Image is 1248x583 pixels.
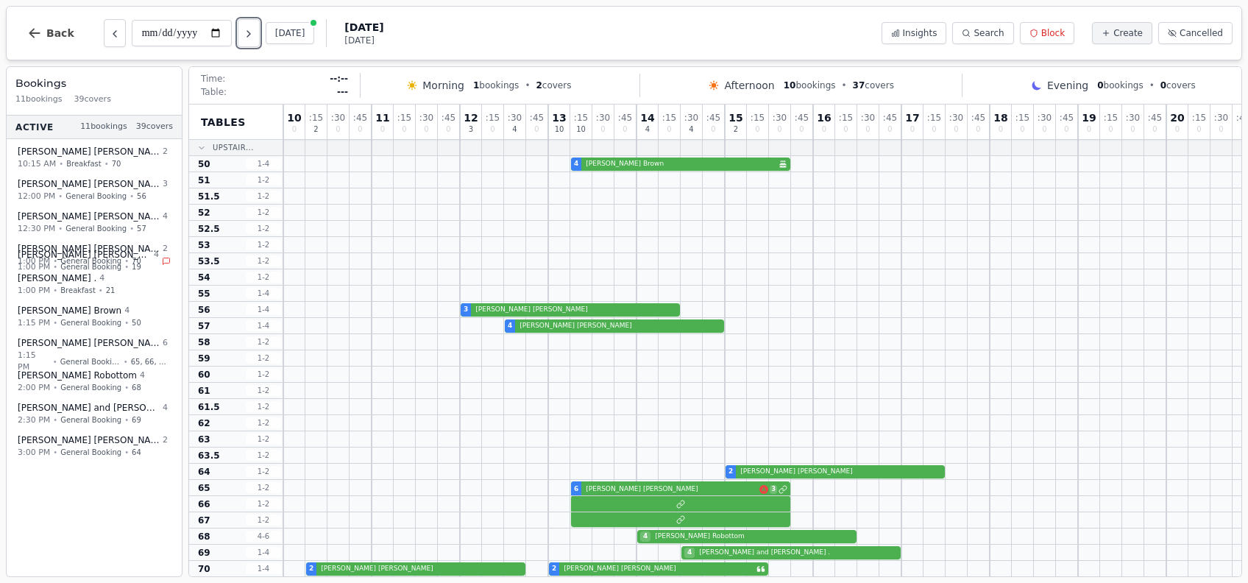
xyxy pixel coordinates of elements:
[246,369,281,380] span: 1 - 2
[130,223,134,234] span: •
[246,255,281,266] span: 1 - 2
[18,222,55,235] span: 12:30 PM
[402,126,406,133] span: 0
[124,382,129,393] span: •
[60,382,121,393] span: General Booking
[18,317,50,329] span: 1:15 PM
[53,414,57,425] span: •
[198,482,210,494] span: 65
[53,356,57,367] span: •
[15,76,173,91] h3: Bookings
[53,261,57,272] span: •
[18,381,50,394] span: 2:00 PM
[1175,126,1180,133] span: 0
[53,285,57,296] span: •
[198,401,220,413] span: 61.5
[1180,27,1223,39] span: Cancelled
[536,80,542,91] span: 2
[246,385,281,396] span: 1 - 2
[201,86,227,98] span: Table:
[843,126,848,133] span: 0
[1038,113,1052,122] span: : 30
[246,288,281,299] span: 1 - 4
[517,321,721,331] span: [PERSON_NAME] [PERSON_NAME]
[163,402,168,414] span: 4
[313,126,318,133] span: 2
[198,450,220,462] span: 63.5
[623,126,627,133] span: 0
[198,336,210,348] span: 58
[751,113,765,122] span: : 15
[246,174,281,185] span: 1 - 2
[246,531,281,542] span: 4 - 6
[246,417,281,428] span: 1 - 2
[198,158,210,170] span: 50
[201,115,246,130] span: Tables
[861,113,875,122] span: : 30
[137,191,146,202] span: 56
[336,126,340,133] span: 0
[1060,113,1074,122] span: : 45
[910,126,915,133] span: 0
[330,73,348,85] span: --:--
[508,113,522,122] span: : 30
[132,447,141,458] span: 64
[58,191,63,202] span: •
[583,159,777,169] span: [PERSON_NAME] Brown
[74,93,111,106] span: 39 covers
[18,337,160,349] span: [PERSON_NAME] [PERSON_NAME]
[536,79,571,91] span: covers
[198,320,210,332] span: 57
[530,113,544,122] span: : 45
[15,15,86,51] button: Back
[534,126,539,133] span: 0
[696,548,898,558] span: [PERSON_NAME] and [PERSON_NAME] .
[1126,113,1140,122] span: : 30
[337,86,348,98] span: ---
[464,113,478,123] span: 12
[419,113,433,122] span: : 30
[124,305,130,317] span: 4
[198,304,210,316] span: 56
[130,191,134,202] span: •
[1214,113,1228,122] span: : 30
[198,239,210,251] span: 53
[1064,126,1068,133] span: 0
[292,126,297,133] span: 0
[213,142,254,153] span: Upstair...
[266,22,315,44] button: [DATE]
[137,223,146,234] span: 57
[198,563,210,575] span: 70
[583,484,758,495] span: [PERSON_NAME] [PERSON_NAME]
[839,113,853,122] span: : 15
[525,79,530,91] span: •
[246,401,281,412] span: 1 - 2
[104,19,126,47] button: Previous day
[18,305,121,317] span: [PERSON_NAME] Brown
[552,113,566,123] span: 13
[53,317,57,328] span: •
[10,300,179,334] button: [PERSON_NAME] Brown41:15 PM•General Booking•50
[198,434,210,445] span: 63
[18,414,50,426] span: 2:30 PM
[246,304,281,315] span: 1 - 4
[198,353,210,364] span: 59
[246,450,281,461] span: 1 - 2
[246,158,281,169] span: 1 - 4
[60,261,121,272] span: General Booking
[728,467,733,477] span: 2
[795,113,809,122] span: : 45
[903,27,937,39] span: Insights
[198,515,210,526] span: 67
[640,113,654,123] span: 14
[60,414,121,425] span: General Booking
[198,417,210,429] span: 62
[932,126,936,133] span: 0
[706,113,720,122] span: : 45
[59,158,63,169] span: •
[574,113,588,122] span: : 15
[1042,126,1046,133] span: 0
[163,434,168,447] span: 2
[246,239,281,250] span: 1 - 2
[106,285,116,296] span: 21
